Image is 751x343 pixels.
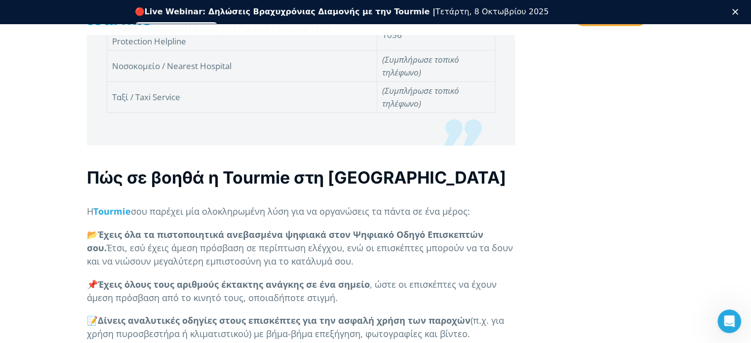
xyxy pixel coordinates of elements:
div: 🔴 Τετάρτη, 8 Οκτωβρίου 2025 [135,7,549,17]
strong: Έχεις όλα τα πιστοποιητικά ανεβασμένα ψηφιακά στον Ψηφιακό Οδηγό Επισκεπτών σου. [87,229,483,254]
em: (Συμπλήρωσε τοπικό τηλέφωνο) [382,85,459,109]
a: Tourmie [93,205,131,217]
strong: Έχεις όλους τους αριθμούς έκτακτης ανάγκης σε ένα σημείο [98,278,370,290]
td: Νοσοκομείο / Nearest Hospital [107,51,377,82]
td: Ταξί / Taxi Service [107,82,377,113]
iframe: Intercom live chat [717,309,741,333]
a: Εγγραφείτε δωρεάν [135,22,218,34]
em: (Συμπλήρωσε τοπικό τηλέφωνο) [382,54,459,78]
b: Live Webinar: Δηλώσεις Βραχυχρόνιας Διαμονής με την Tourmie | [145,7,435,16]
p: 📌 , ώστε οι επισκέπτες να έχουν άμεση πρόσβαση από το κινητό τους, οποιαδήποτε στιγμή. [87,278,515,305]
td: 1056 [377,20,495,51]
h2: Πώς σε βοηθά η Tourmie στη [GEOGRAPHIC_DATA] [87,166,515,189]
p: 📂 Έτσι, εσύ έχεις άμεση πρόσβαση σε περίπτωση ελέγχου, ενώ οι επισκέπτες μπορούν να τα δουν και ν... [87,228,515,268]
td: Εθνική Τηλεφωνική Γραμμή SOS Παιδιού / National Child Protection Helpline [107,20,377,51]
div: Κλείσιμο [732,9,742,15]
p: Η σου παρέχει μία ολοκληρωμένη λύση για να οργανώσεις τα πάντα σε ένα μέρος: [87,205,515,218]
p: 📝 (π.χ. για χρήση πυροσβεστήρα ή κλιματιστικού) με βήμα-βήμα επεξήγηση, φωτογραφίες και βίντεο. [87,314,515,341]
strong: Δίνεις αναλυτικές οδηγίες στους επισκέπτες για την ασφαλή χρήση των παροχών [98,314,471,326]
